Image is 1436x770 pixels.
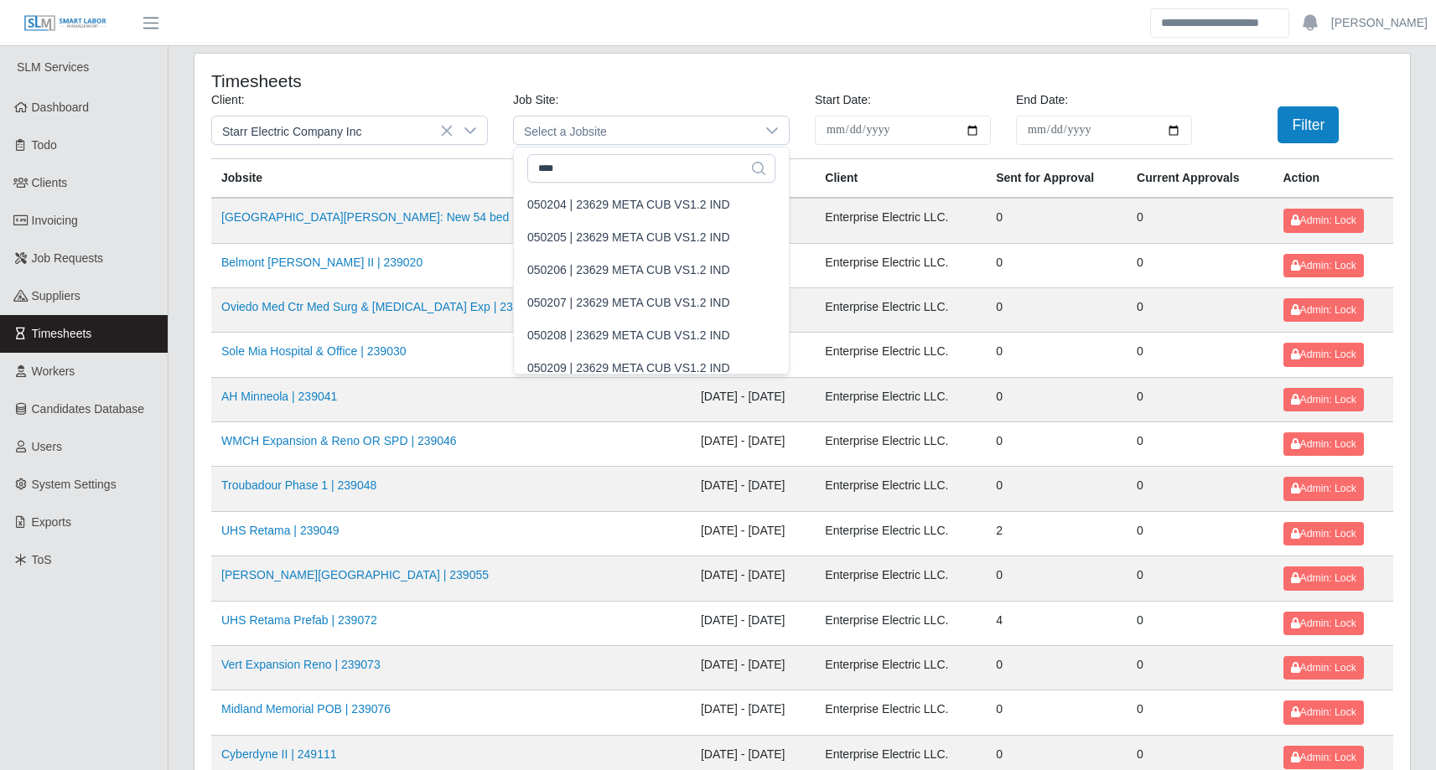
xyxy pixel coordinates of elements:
[32,327,92,340] span: Timesheets
[815,198,986,243] td: Enterprise Electric LLC.
[32,101,90,114] span: Dashboard
[1291,752,1356,763] span: Admin: Lock
[221,210,604,224] a: [GEOGRAPHIC_DATA][PERSON_NAME]: New 54 bed Hospital | 228129
[221,256,423,269] a: Belmont [PERSON_NAME] II | 239020
[1283,746,1364,769] button: Admin: Lock
[1016,91,1068,109] label: End Date:
[815,377,986,421] td: Enterprise Electric LLC.
[986,159,1127,199] th: Sent for Approval
[1291,394,1356,406] span: Admin: Lock
[815,91,871,109] label: Start Date:
[815,422,986,467] td: Enterprise Electric LLC.
[527,327,730,344] div: 050208 | 23629 META CUB VS1.2 IND
[986,511,1127,556] td: 2
[815,287,986,332] td: Enterprise Electric LLC.
[221,390,337,403] a: AH Minneola | 239041
[1278,106,1339,143] button: Filter
[1283,522,1364,545] button: Admin: Lock
[1291,483,1356,494] span: Admin: Lock
[32,214,78,227] span: Invoicing
[1127,556,1273,601] td: 0
[1127,645,1273,690] td: 0
[527,294,730,312] div: 050207 | 23629 META CUB VS1.2 IND
[1283,209,1364,232] button: Admin: Lock
[517,189,785,220] li: 23629 META CUB VS1.2 IND
[1127,287,1273,332] td: 0
[1127,511,1273,556] td: 0
[32,553,52,566] span: ToS
[221,524,340,537] a: UHS Retama | 239049
[1283,254,1364,277] button: Admin: Lock
[815,467,986,511] td: Enterprise Electric LLC.
[986,645,1127,690] td: 0
[815,511,986,556] td: Enterprise Electric LLC.
[1283,343,1364,366] button: Admin: Lock
[513,91,558,109] label: Job Site:
[1331,14,1428,32] a: [PERSON_NAME]
[986,377,1127,421] td: 0
[986,467,1127,511] td: 0
[32,402,145,416] span: Candidates Database
[1291,528,1356,540] span: Admin: Lock
[1127,159,1273,199] th: Current Approvals
[32,364,75,378] span: Workers
[815,690,986,735] td: Enterprise Electric LLC.
[1283,388,1364,411] button: Admin: Lock
[691,645,815,690] td: [DATE] - [DATE]
[691,467,815,511] td: [DATE] - [DATE]
[691,690,815,735] td: [DATE] - [DATE]
[517,353,785,384] li: 23629 META CUB VS1.2 IND
[1283,656,1364,680] button: Admin: Lock
[32,440,63,453] span: Users
[1291,260,1356,271] span: Admin: Lock
[1291,572,1356,584] span: Admin: Lock
[986,690,1127,735] td: 0
[1291,438,1356,450] span: Admin: Lock
[691,377,815,421] td: [DATE] - [DATE]
[221,478,376,492] a: Troubadour Phase 1 | 239048
[221,658,381,671] a: Vert Expansion Reno | 239073
[527,196,730,214] div: 050204 | 23629 META CUB VS1.2 IND
[221,702,391,716] a: Midland Memorial POB | 239076
[1273,159,1394,199] th: Action
[986,333,1127,377] td: 0
[1283,566,1364,590] button: Admin: Lock
[691,556,815,601] td: [DATE] - [DATE]
[211,70,689,91] h4: Timesheets
[815,159,986,199] th: Client
[986,601,1127,645] td: 4
[1291,214,1356,226] span: Admin: Lock
[691,601,815,645] td: [DATE] - [DATE]
[815,243,986,287] td: Enterprise Electric LLC.
[691,511,815,556] td: [DATE] - [DATE]
[1127,377,1273,421] td: 0
[1283,612,1364,635] button: Admin: Lock
[815,645,986,690] td: Enterprise Electric LLC.
[691,422,815,467] td: [DATE] - [DATE]
[221,568,489,581] a: [PERSON_NAME][GEOGRAPHIC_DATA] | 239055
[32,176,68,189] span: Clients
[1283,432,1364,456] button: Admin: Lock
[1127,601,1273,645] td: 0
[1291,349,1356,360] span: Admin: Lock
[1127,422,1273,467] td: 0
[32,478,117,491] span: System Settings
[32,515,71,529] span: Exports
[1127,198,1273,243] td: 0
[221,300,539,313] a: Oviedo Med Ctr Med Surg & [MEDICAL_DATA] Exp | 239029
[221,344,407,358] a: Sole Mia Hospital & Office | 239030
[1127,467,1273,511] td: 0
[1283,477,1364,500] button: Admin: Lock
[527,229,730,246] div: 050205 | 23629 META CUB VS1.2 IND
[1127,690,1273,735] td: 0
[32,289,80,302] span: Suppliers
[212,116,454,144] span: Starr Electric Company Inc
[1283,700,1364,724] button: Admin: Lock
[23,14,107,33] img: SLM Logo
[1291,618,1356,629] span: Admin: Lock
[986,556,1127,601] td: 0
[517,320,785,351] li: 23629 META CUB VS1.2 IND
[986,287,1127,332] td: 0
[32,138,57,152] span: Todo
[32,251,104,265] span: Job Requests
